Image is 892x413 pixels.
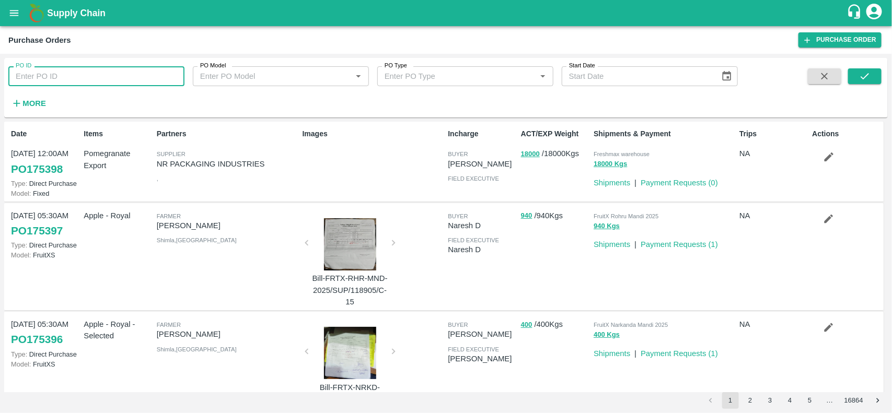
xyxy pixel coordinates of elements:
[448,175,499,182] span: field executive
[47,6,847,20] a: Supply Chain
[521,210,589,222] p: / 940 Kgs
[11,240,79,250] p: Direct Purchase
[11,241,27,249] span: Type:
[569,62,595,70] label: Start Date
[594,240,630,249] a: Shipments
[11,188,79,198] p: Fixed
[448,322,468,328] span: buyer
[813,128,881,139] p: Actions
[870,392,886,409] button: Go to next page
[641,240,718,249] a: Payment Requests (1)
[303,128,444,139] p: Images
[630,234,636,250] div: |
[782,392,798,409] button: Go to page 4
[521,148,540,160] button: 18000
[448,353,516,364] p: [PERSON_NAME]
[385,62,407,70] label: PO Type
[448,328,516,340] p: [PERSON_NAME]
[536,69,550,83] button: Open
[641,349,718,358] a: Payment Requests (1)
[448,128,516,139] p: Incharge
[802,392,818,409] button: Go to page 5
[84,318,152,342] p: Apple - Royal - Selected
[594,322,668,328] span: FruitX Narkanda Mandi 2025
[594,179,630,187] a: Shipments
[594,158,627,170] button: 18000 Kgs
[701,392,888,409] nav: pagination navigation
[521,319,532,331] button: 400
[641,179,718,187] a: Payment Requests (0)
[448,158,516,170] p: [PERSON_NAME]
[11,221,63,240] a: PO175397
[521,210,532,222] button: 940
[739,210,808,221] p: NA
[200,62,226,70] label: PO Model
[196,69,349,83] input: Enter PO Model
[448,237,499,243] span: field executive
[157,151,186,157] span: Supplier
[594,128,735,139] p: Shipments & Payment
[157,346,237,352] span: Shimla , [GEOGRAPHIC_DATA]
[448,213,468,219] span: buyer
[157,128,298,139] p: Partners
[11,318,79,330] p: [DATE] 05:30AM
[630,344,636,359] div: |
[84,128,152,139] p: Items
[352,69,365,83] button: Open
[11,210,79,221] p: [DATE] 05:30AM
[11,179,79,188] p: Direct Purchase
[521,128,589,139] p: ACT/EXP Weight
[157,175,158,182] span: ,
[841,392,866,409] button: Go to page 16864
[311,273,389,308] p: Bill-FRTX-RHR-MND-2025/SUP/118905/C-15
[11,148,79,159] p: [DATE] 12:00AM
[47,8,106,18] b: Supply Chain
[11,350,27,358] span: Type:
[8,95,49,112] button: More
[11,180,27,187] span: Type:
[739,128,808,139] p: Trips
[2,1,26,25] button: open drawer
[594,349,630,358] a: Shipments
[157,237,237,243] span: Shimla , [GEOGRAPHIC_DATA]
[448,220,516,231] p: Naresh D
[521,318,589,331] p: / 400 Kgs
[157,328,298,340] p: [PERSON_NAME]
[11,128,79,139] p: Date
[594,220,620,232] button: 940 Kgs
[448,346,499,352] span: field executive
[594,329,620,341] button: 400 Kgs
[8,33,71,47] div: Purchase Orders
[798,32,882,48] a: Purchase Order
[847,4,865,22] div: customer-support
[84,210,152,221] p: Apple - Royal
[11,349,79,359] p: Direct Purchase
[11,251,31,259] span: Model:
[594,213,658,219] span: FruitX Rohru Mandi 2025
[11,359,79,369] p: FruitXS
[717,66,737,86] button: Choose date
[11,160,63,179] a: PO175398
[16,62,31,70] label: PO ID
[630,173,636,188] div: |
[865,2,884,24] div: account of current user
[26,3,47,23] img: logo
[594,151,650,157] span: Freshmax warehouse
[521,148,589,160] p: / 18000 Kgs
[11,250,79,260] p: FruitXS
[739,318,808,330] p: NA
[84,148,152,171] p: Pomegranate Export
[157,322,181,328] span: Farmer
[11,330,63,349] a: PO175396
[821,396,838,406] div: …
[762,392,779,409] button: Go to page 3
[739,148,808,159] p: NA
[742,392,759,409] button: Go to page 2
[448,244,516,255] p: Naresh D
[448,151,468,157] span: buyer
[22,99,46,108] strong: More
[722,392,739,409] button: page 1
[157,158,298,170] p: NR PACKAGING INDUSTRIES
[157,213,181,219] span: Farmer
[562,66,713,86] input: Start Date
